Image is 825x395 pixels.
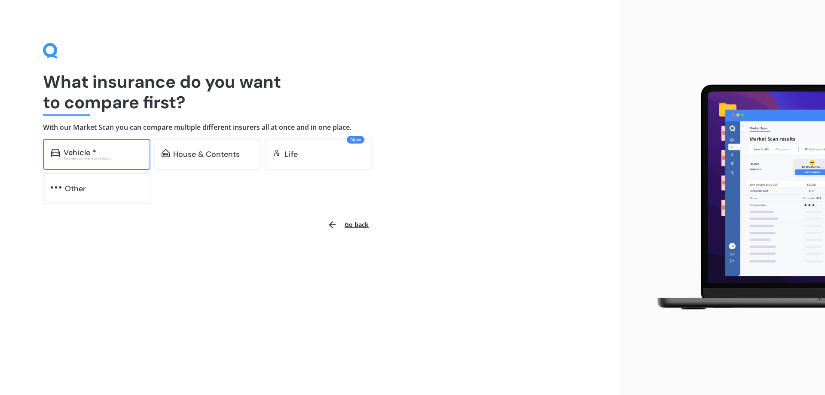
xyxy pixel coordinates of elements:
[43,71,576,113] h1: What insurance do you want to compare first?
[322,214,374,235] button: Go back
[173,150,240,159] div: House & Contents
[64,148,96,157] div: Vehicle *
[64,157,143,160] div: Excludes commercial vehicles
[272,149,281,157] img: life.f720d6a2d7cdcd3ad642.svg
[43,123,576,132] h4: With our Market Scan you can compare multiple different insurers all at once and in one place.
[162,149,170,157] img: home-and-contents.b802091223b8502ef2dd.svg
[51,183,61,192] img: other.81dba5aafe580aa69f38.svg
[51,149,60,157] img: car.f15378c7a67c060ca3f3.svg
[347,136,364,144] span: New
[65,184,86,193] div: Other
[645,80,825,316] img: laptop.webp
[284,150,298,159] div: Life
